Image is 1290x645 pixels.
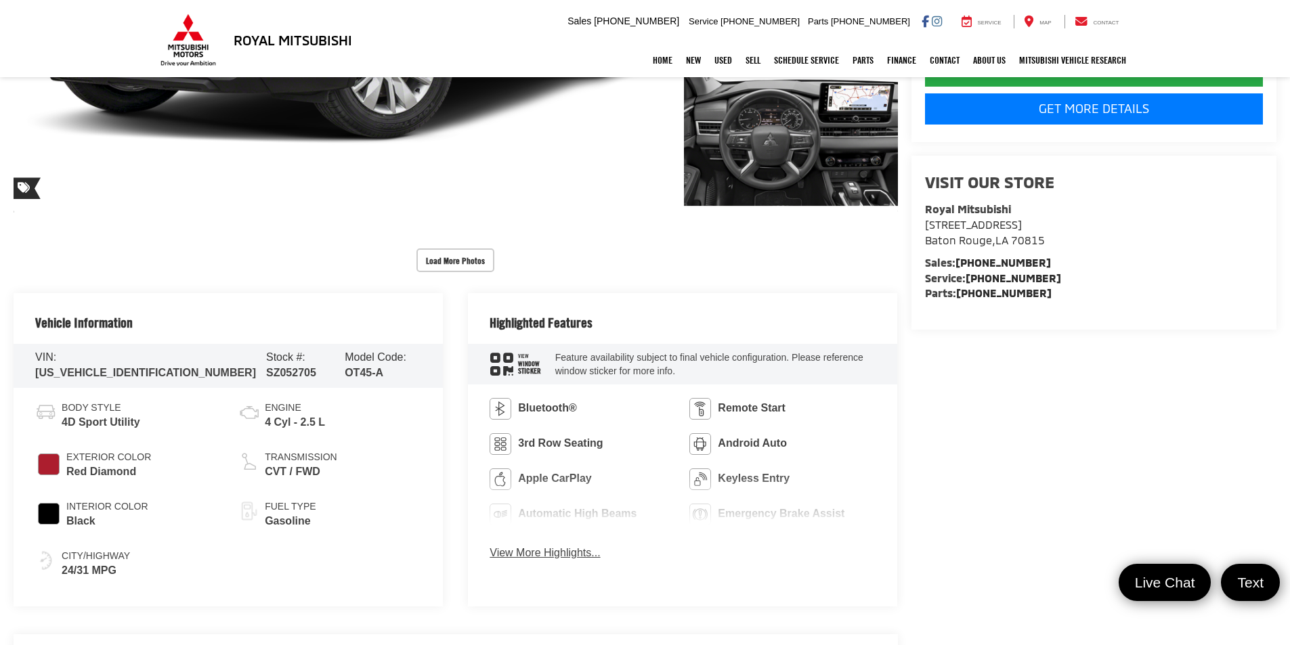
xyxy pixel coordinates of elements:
a: Get More Details [925,93,1263,125]
a: Map [1014,15,1061,28]
span: Android Auto [718,436,787,451]
h3: Royal Mitsubishi [234,32,352,47]
strong: Sales: [925,256,1051,269]
a: Live Chat [1119,564,1211,601]
span: Remote Start [718,401,786,416]
a: Home [646,43,679,77]
span: Feature availability subject to final vehicle configuration. Please reference window sticker for ... [555,352,863,376]
a: Contact [923,43,966,77]
span: Fuel Type [265,500,316,514]
img: Remote Start [689,398,711,420]
strong: Royal Mitsubishi [925,202,1011,215]
button: View More Highlights... [490,546,600,561]
span: Contact [1093,20,1119,26]
strong: Service: [925,271,1061,284]
span: Special [14,177,41,199]
span: Engine [265,401,325,415]
a: Parts: Opens in a new tab [846,43,880,77]
a: [PHONE_NUMBER] [956,286,1052,299]
span: View [518,353,541,360]
span: [PHONE_NUMBER] [721,16,800,26]
a: Contact [1065,15,1130,28]
h2: Highlighted Features [490,315,593,330]
span: Transmission [265,451,337,464]
span: Model Code: [345,351,406,363]
a: Expand Photo 3 [684,54,898,215]
img: Keyless Entry [689,468,711,490]
a: [STREET_ADDRESS] Baton Rouge,LA 70815 [925,218,1045,246]
span: [US_VEHICLE_IDENTIFICATION_NUMBER] [35,367,256,378]
span: Stock #: [266,351,305,363]
a: Schedule Service: Opens in a new tab [767,43,846,77]
span: Text [1230,573,1270,592]
span: Exterior Color [66,451,151,464]
strong: Parts: [925,286,1052,299]
a: [PHONE_NUMBER] [955,256,1051,269]
span: [PHONE_NUMBER] [831,16,910,26]
span: Service [978,20,1002,26]
a: Text [1221,564,1280,601]
a: Finance [880,43,923,77]
span: , [925,233,1045,246]
span: Parts [808,16,828,26]
img: 3rd Row Seating [490,433,511,455]
a: Used [708,43,739,77]
a: About Us [966,43,1012,77]
span: 70815 [1011,233,1045,246]
img: Bluetooth® [490,398,511,420]
span: Bluetooth® [518,401,576,416]
h2: Vehicle Information [35,315,133,330]
span: #AC1E2E [38,453,60,475]
span: 4 Cyl - 2.5 L [265,415,325,430]
span: City/Highway [62,550,130,563]
span: #000000 [38,503,60,525]
span: Window [518,360,541,368]
img: 2025 Mitsubishi Outlander ES [681,52,899,216]
a: Facebook: Click to visit our Facebook page [922,16,929,26]
span: Red Diamond [66,464,151,480]
span: VIN: [35,351,56,363]
span: SZ052705 [266,367,316,378]
a: Sell [739,43,767,77]
span: OT45-A [345,367,383,378]
span: Body Style [62,401,140,415]
span: [STREET_ADDRESS] [925,218,1022,231]
span: Map [1039,20,1051,26]
span: Sales [567,16,591,26]
span: Gasoline [265,514,316,529]
img: Mitsubishi [158,14,219,66]
span: [PHONE_NUMBER] [594,16,679,26]
a: New [679,43,708,77]
img: Fuel Economy [35,550,57,571]
a: Instagram: Click to visit our Instagram page [932,16,942,26]
img: Apple CarPlay [490,468,511,490]
span: Black [66,514,148,529]
span: Interior Color [66,500,148,514]
a: Mitsubishi Vehicle Research [1012,43,1133,77]
span: CVT / FWD [265,464,337,480]
span: LA [995,233,1008,246]
img: Android Auto [689,433,711,455]
span: 24/31 MPG [62,563,130,579]
div: window sticker [490,352,541,376]
a: Service [951,15,1012,28]
span: Live Chat [1128,573,1202,592]
h2: Visit our Store [925,173,1263,191]
a: [PHONE_NUMBER] [966,271,1061,284]
span: 4D Sport Utility [62,415,140,430]
span: Service [689,16,718,26]
span: 3rd Row Seating [518,436,603,451]
span: Baton Rouge [925,233,992,246]
button: Load More Photos [416,248,494,272]
span: Sticker [518,368,541,375]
